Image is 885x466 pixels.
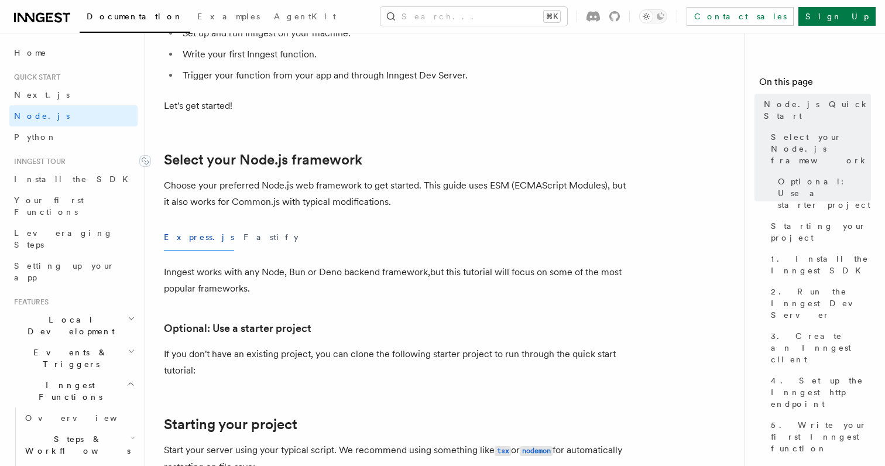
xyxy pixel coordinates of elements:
[771,253,871,276] span: 1. Install the Inngest SDK
[771,375,871,410] span: 4. Set up the Inngest http endpoint
[20,407,138,429] a: Overview
[495,446,511,456] code: tsx
[190,4,267,32] a: Examples
[164,152,362,168] a: Select your Node.js framework
[9,255,138,288] a: Setting up your app
[179,67,632,84] li: Trigger your function from your app and through Inngest Dev Server.
[14,111,70,121] span: Node.js
[179,25,632,42] li: Set up and run Inngest on your machine.
[164,416,297,433] a: Starting your project
[9,342,138,375] button: Events & Triggers
[766,281,871,325] a: 2. Run the Inngest Dev Server
[544,11,560,22] kbd: ⌘K
[20,429,138,461] button: Steps & Workflows
[771,419,871,454] span: 5. Write your first Inngest function
[9,157,66,166] span: Inngest tour
[9,42,138,63] a: Home
[14,90,70,100] span: Next.js
[9,84,138,105] a: Next.js
[766,414,871,459] a: 5. Write your first Inngest function
[766,370,871,414] a: 4. Set up the Inngest http endpoint
[164,177,632,210] p: Choose your preferred Node.js web framework to get started. This guide uses ESM (ECMAScript Modul...
[9,169,138,190] a: Install the SDK
[164,264,632,297] p: Inngest works with any Node, Bun or Deno backend framework,but this tutorial will focus on some o...
[9,190,138,222] a: Your first Functions
[495,444,511,455] a: tsx
[687,7,794,26] a: Contact sales
[87,12,183,21] span: Documentation
[764,98,871,122] span: Node.js Quick Start
[80,4,190,33] a: Documentation
[766,325,871,370] a: 3. Create an Inngest client
[766,126,871,171] a: Select your Node.js framework
[9,105,138,126] a: Node.js
[9,314,128,337] span: Local Development
[798,7,876,26] a: Sign Up
[778,176,871,211] span: Optional: Use a starter project
[9,73,60,82] span: Quick start
[9,297,49,307] span: Features
[274,12,336,21] span: AgentKit
[243,224,299,251] button: Fastify
[164,346,632,379] p: If you don't have an existing project, you can clone the following starter project to run through...
[9,379,126,403] span: Inngest Functions
[14,228,113,249] span: Leveraging Steps
[771,131,871,166] span: Select your Node.js framework
[759,94,871,126] a: Node.js Quick Start
[197,12,260,21] span: Examples
[766,248,871,281] a: 1. Install the Inngest SDK
[9,347,128,370] span: Events & Triggers
[14,196,84,217] span: Your first Functions
[20,433,131,457] span: Steps & Workflows
[773,171,871,215] a: Optional: Use a starter project
[520,446,553,456] code: nodemon
[164,224,234,251] button: Express.js
[14,261,115,282] span: Setting up your app
[9,222,138,255] a: Leveraging Steps
[25,413,146,423] span: Overview
[766,215,871,248] a: Starting your project
[759,75,871,94] h4: On this page
[639,9,667,23] button: Toggle dark mode
[771,220,871,244] span: Starting your project
[267,4,343,32] a: AgentKit
[771,330,871,365] span: 3. Create an Inngest client
[9,375,138,407] button: Inngest Functions
[520,444,553,455] a: nodemon
[771,286,871,321] span: 2. Run the Inngest Dev Server
[14,132,57,142] span: Python
[179,46,632,63] li: Write your first Inngest function.
[14,174,135,184] span: Install the SDK
[9,309,138,342] button: Local Development
[14,47,47,59] span: Home
[380,7,567,26] button: Search...⌘K
[9,126,138,148] a: Python
[164,98,632,114] p: Let's get started!
[164,320,311,337] a: Optional: Use a starter project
